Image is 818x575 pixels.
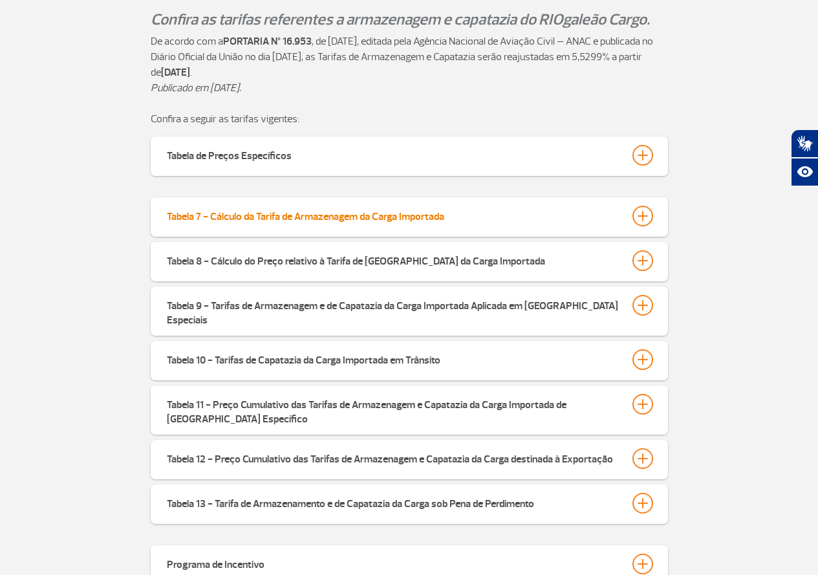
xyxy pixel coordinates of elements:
[151,8,668,30] p: Confira as tarifas referentes a armazenagem e capatazia do RIOgaleão Cargo.
[791,129,818,158] button: Abrir tradutor de língua de sinais.
[166,349,652,371] button: Tabela 10 - Tarifas de Capatazia da Carga Importada em Trânsito
[791,129,818,186] div: Plugin de acessibilidade da Hand Talk.
[167,448,613,466] div: Tabela 12 - Preço Cumulativo das Tarifas de Armazenagem e Capatazia da Carga destinada à Exportação
[151,81,241,94] em: Publicado em [DATE].
[167,394,619,426] div: Tabela 11 - Preço Cumulativo das Tarifas de Armazenagem e Capatazia da Carga Importada de [GEOGRA...
[166,448,652,470] button: Tabela 12 - Preço Cumulativo das Tarifas de Armazenagem e Capatazia da Carga destinada à Exportação
[167,295,619,327] div: Tabela 9 - Tarifas de Armazenagem e de Capatazia da Carga Importada Aplicada em [GEOGRAPHIC_DATA]...
[166,294,652,328] button: Tabela 9 - Tarifas de Armazenagem e de Capatazia da Carga Importada Aplicada em [GEOGRAPHIC_DATA]...
[167,349,440,367] div: Tabela 10 - Tarifas de Capatazia da Carga Importada em Trânsito
[166,144,652,166] button: Tabela de Preços Específicos
[166,205,652,227] button: Tabela 7 - Cálculo da Tarifa de Armazenagem da Carga Importada
[167,145,292,163] div: Tabela de Preços Específicos
[167,250,545,268] div: Tabela 8 - Cálculo do Preço relativo à Tarifa de [GEOGRAPHIC_DATA] da Carga Importada
[223,35,312,48] strong: PORTARIA Nº 16.953
[151,34,668,80] p: De acordo com a , de [DATE], editada pela Agência Nacional de Aviação Civil – ANAC e publicada no...
[151,111,668,127] p: Confira a seguir as tarifas vigentes:
[166,492,652,514] button: Tabela 13 - Tarifa de Armazenamento e de Capatazia da Carga sob Pena de Perdimento
[791,158,818,186] button: Abrir recursos assistivos.
[166,393,652,427] button: Tabela 11 - Preço Cumulativo das Tarifas de Armazenagem e Capatazia da Carga Importada de [GEOGRA...
[166,250,652,272] button: Tabela 8 - Cálculo do Preço relativo à Tarifa de [GEOGRAPHIC_DATA] da Carga Importada
[161,66,190,79] strong: [DATE]
[167,554,264,572] div: Programa de Incentivo
[167,206,444,224] div: Tabela 7 - Cálculo da Tarifa de Armazenagem da Carga Importada
[167,493,534,511] div: Tabela 13 - Tarifa de Armazenamento e de Capatazia da Carga sob Pena de Perdimento
[166,553,652,575] button: Programa de Incentivo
